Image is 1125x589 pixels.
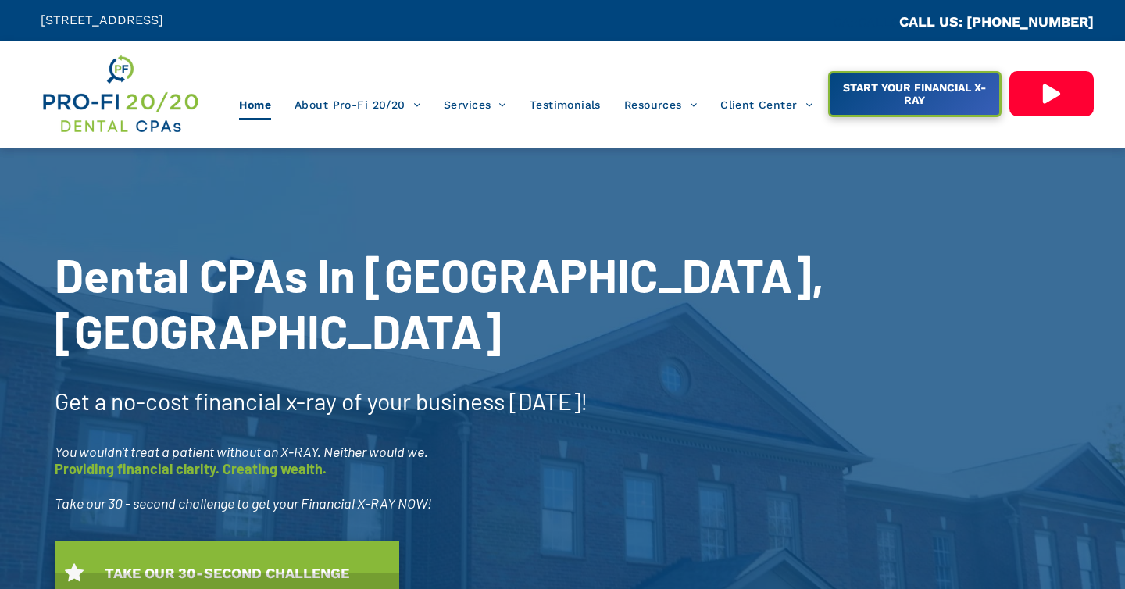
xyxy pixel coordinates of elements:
[55,494,432,512] span: Take our 30 - second challenge to get your Financial X-RAY NOW!
[55,246,824,359] span: Dental CPAs In [GEOGRAPHIC_DATA], [GEOGRAPHIC_DATA]
[55,460,327,477] span: Providing financial clarity. Creating wealth.
[899,13,1094,30] a: CALL US: [PHONE_NUMBER]
[41,12,163,27] span: [STREET_ADDRESS]
[283,90,432,120] a: About Pro-Fi 20/20
[55,443,428,460] span: You wouldn’t treat a patient without an X-RAY. Neither would we.
[41,52,200,136] img: Get Dental CPA Consulting, Bookkeeping, & Bank Loans
[111,387,337,415] span: no-cost financial x-ray
[828,71,1002,117] a: START YOUR FINANCIAL X-RAY
[341,387,588,415] span: of your business [DATE]!
[833,15,899,30] span: CA::CALLC
[709,90,824,120] a: Client Center
[518,90,612,120] a: Testimonials
[55,387,106,415] span: Get a
[612,90,709,120] a: Resources
[227,90,283,120] a: Home
[432,90,518,120] a: Services
[99,557,355,589] span: TAKE OUR 30-SECOND CHALLENGE
[832,73,997,114] span: START YOUR FINANCIAL X-RAY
